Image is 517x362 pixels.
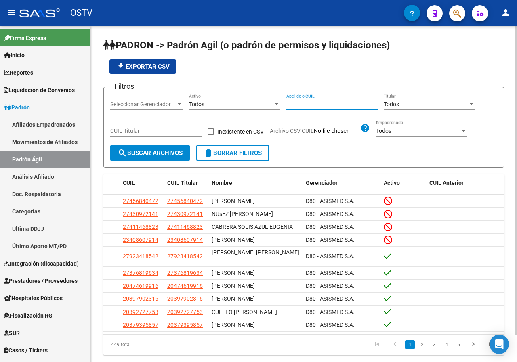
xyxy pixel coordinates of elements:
span: Borrar Filtros [204,149,262,157]
span: Buscar Archivos [118,149,183,157]
li: page 4 [440,338,452,352]
span: [PERSON_NAME] - [212,198,258,204]
span: 20474619916 [123,282,158,289]
span: 20392727753 [167,309,203,315]
span: Archivo CSV CUIL [270,128,314,134]
span: - OSTV [64,4,92,22]
datatable-header-cell: CUIL [120,174,164,192]
span: Hospitales Públicos [4,294,63,303]
span: 27430972141 [167,211,203,217]
span: [PERSON_NAME] - [212,236,258,243]
span: D80 - ASISMED S.A. [306,270,355,276]
span: D80 - ASISMED S.A. [306,224,355,230]
span: 27456840472 [167,198,203,204]
input: Archivo CSV CUIL [314,128,360,135]
span: CUIL Titular [167,180,198,186]
span: 20474619916 [167,282,203,289]
mat-icon: help [360,123,370,133]
span: 23408607914 [123,236,158,243]
span: Reportes [4,68,33,77]
span: D80 - ASISMED S.A. [306,322,355,328]
mat-icon: menu [6,8,16,17]
mat-icon: delete [204,148,213,158]
span: Todos [384,101,399,107]
span: Nombre [212,180,232,186]
div: Open Intercom Messenger [490,335,509,354]
span: D80 - ASISMED S.A. [306,309,355,315]
span: [PERSON_NAME] - [212,270,258,276]
span: 27376819634 [167,270,203,276]
h3: Filtros [110,81,138,92]
span: Activo [384,180,400,186]
button: Borrar Filtros [196,145,269,161]
datatable-header-cell: CUIL Anterior [426,174,504,192]
datatable-header-cell: CUIL Titular [164,174,208,192]
button: Buscar Archivos [110,145,190,161]
span: 27430972141 [123,211,158,217]
span: [PERSON_NAME] - [212,322,258,328]
a: go to last page [483,340,499,349]
span: 20397902316 [123,295,158,302]
a: 4 [441,340,451,349]
a: go to first page [370,340,385,349]
span: D80 - ASISMED S.A. [306,236,355,243]
span: 20397902316 [167,295,203,302]
span: NUsEZ [PERSON_NAME] - [212,211,276,217]
a: go to next page [466,340,481,349]
span: D80 - ASISMED S.A. [306,282,355,289]
li: page 1 [404,338,416,352]
datatable-header-cell: Nombre [208,174,303,192]
span: 27376819634 [123,270,158,276]
span: Firma Express [4,33,46,42]
span: 20392727753 [123,309,158,315]
span: Todos [376,128,391,134]
datatable-header-cell: Gerenciador [303,174,380,192]
li: page 5 [452,338,464,352]
span: CABRERA SOLIS AZUL EUGENIA - [212,224,296,230]
span: Padrón [4,103,30,112]
span: CUIL [123,180,135,186]
span: Fiscalización RG [4,311,53,320]
span: Exportar CSV [116,63,170,70]
span: Todos [189,101,204,107]
span: 27923418542 [123,253,158,259]
span: 27411468823 [123,224,158,230]
span: [PERSON_NAME] [PERSON_NAME] - [212,249,299,265]
span: Casos / Tickets [4,346,48,355]
span: CUELLO [PERSON_NAME] - [212,309,280,315]
span: D80 - ASISMED S.A. [306,253,355,259]
span: Integración (discapacidad) [4,259,79,268]
li: page 3 [428,338,440,352]
span: Inexistente en CSV [217,127,264,136]
span: [PERSON_NAME] - [212,282,258,289]
span: D80 - ASISMED S.A. [306,198,355,204]
a: go to previous page [387,340,403,349]
a: 2 [417,340,427,349]
a: 5 [454,340,463,349]
a: 3 [429,340,439,349]
span: D80 - ASISMED S.A. [306,295,355,302]
span: 20379395857 [123,322,158,328]
span: [PERSON_NAME] - [212,295,258,302]
span: 27923418542 [167,253,203,259]
span: 27456840472 [123,198,158,204]
span: 20379395857 [167,322,203,328]
span: 23408607914 [167,236,203,243]
span: Seleccionar Gerenciador [110,101,176,108]
span: Gerenciador [306,180,338,186]
mat-icon: search [118,148,127,158]
button: Exportar CSV [109,59,176,74]
mat-icon: file_download [116,61,126,71]
span: 27411468823 [167,224,203,230]
span: Liquidación de Convenios [4,86,75,94]
span: SUR [4,329,20,337]
li: page 2 [416,338,428,352]
a: 1 [405,340,415,349]
span: CUIL Anterior [429,180,464,186]
span: Prestadores / Proveedores [4,276,78,285]
span: Inicio [4,51,25,60]
span: D80 - ASISMED S.A. [306,211,355,217]
div: 449 total [103,335,182,355]
mat-icon: person [501,8,511,17]
span: PADRON -> Padrón Agil (o padrón de permisos y liquidaciones) [103,40,390,51]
